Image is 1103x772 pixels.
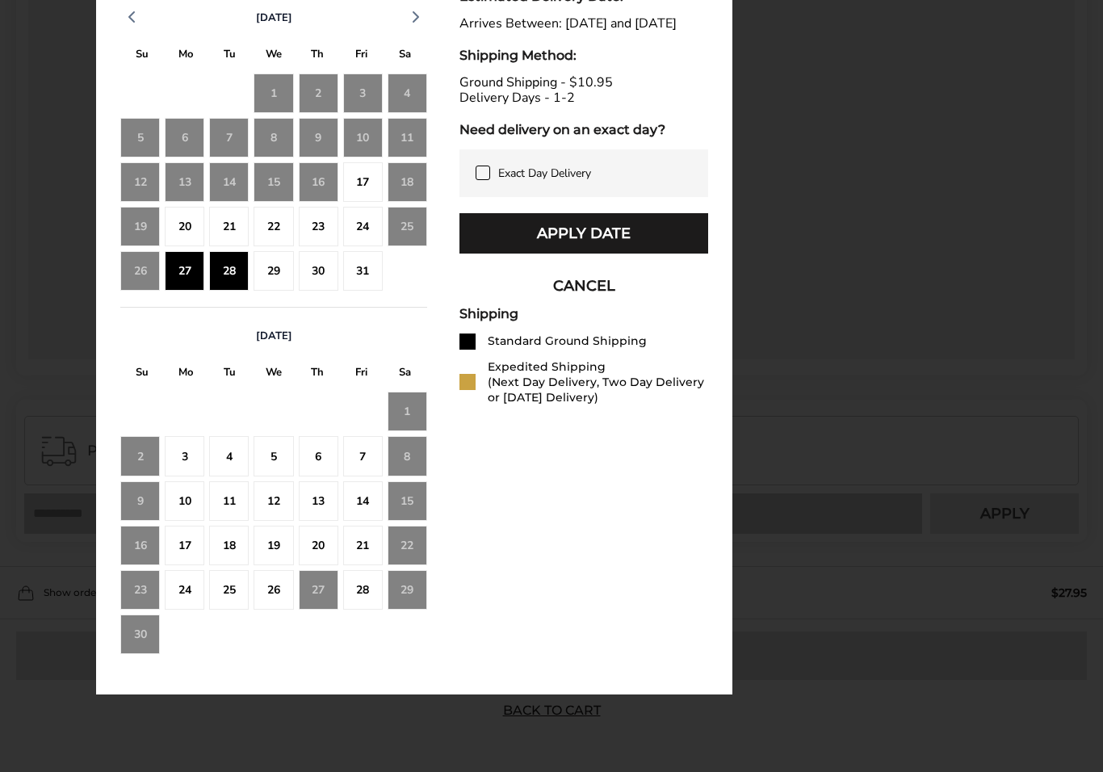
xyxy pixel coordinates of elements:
div: M [164,44,208,69]
span: Exact Day Delivery [498,166,591,181]
div: T [296,362,339,387]
div: Shipping [459,306,708,321]
div: S [120,362,164,387]
div: Expedited Shipping (Next Day Delivery, Two Day Delivery or [DATE] Delivery) [488,359,708,405]
div: T [296,44,339,69]
div: Arrives Between: [DATE] and [DATE] [459,16,708,31]
div: T [208,362,252,387]
div: S [120,44,164,69]
div: F [339,44,383,69]
span: [DATE] [256,10,292,25]
span: [DATE] [256,329,292,343]
button: [DATE] [250,10,299,25]
div: Ground Shipping - $10.95 Delivery Days - 1-2 [459,75,708,106]
div: F [339,362,383,387]
div: Shipping Method: [459,48,708,63]
button: CANCEL [459,266,708,306]
button: Apply Date [459,213,708,254]
div: S [384,44,427,69]
button: [DATE] [250,329,299,343]
div: S [384,362,427,387]
div: W [252,44,296,69]
div: M [164,362,208,387]
div: Need delivery on an exact day? [459,122,708,137]
div: T [208,44,252,69]
div: Standard Ground Shipping [488,334,647,349]
div: W [252,362,296,387]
